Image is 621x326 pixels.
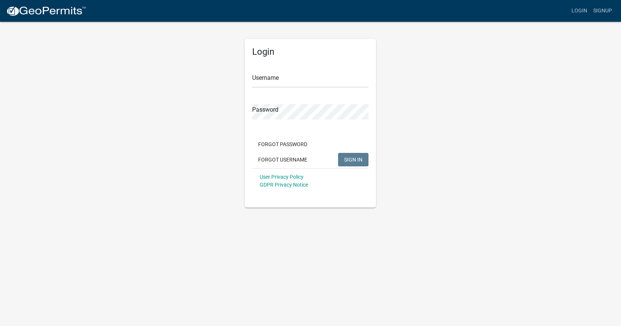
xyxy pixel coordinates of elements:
a: GDPR Privacy Notice [260,182,308,188]
a: User Privacy Policy [260,174,304,180]
button: SIGN IN [338,153,368,166]
button: Forgot Username [252,153,313,166]
a: Signup [590,4,615,18]
a: Login [568,4,590,18]
span: SIGN IN [344,156,362,162]
h5: Login [252,46,368,57]
button: Forgot Password [252,138,313,151]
